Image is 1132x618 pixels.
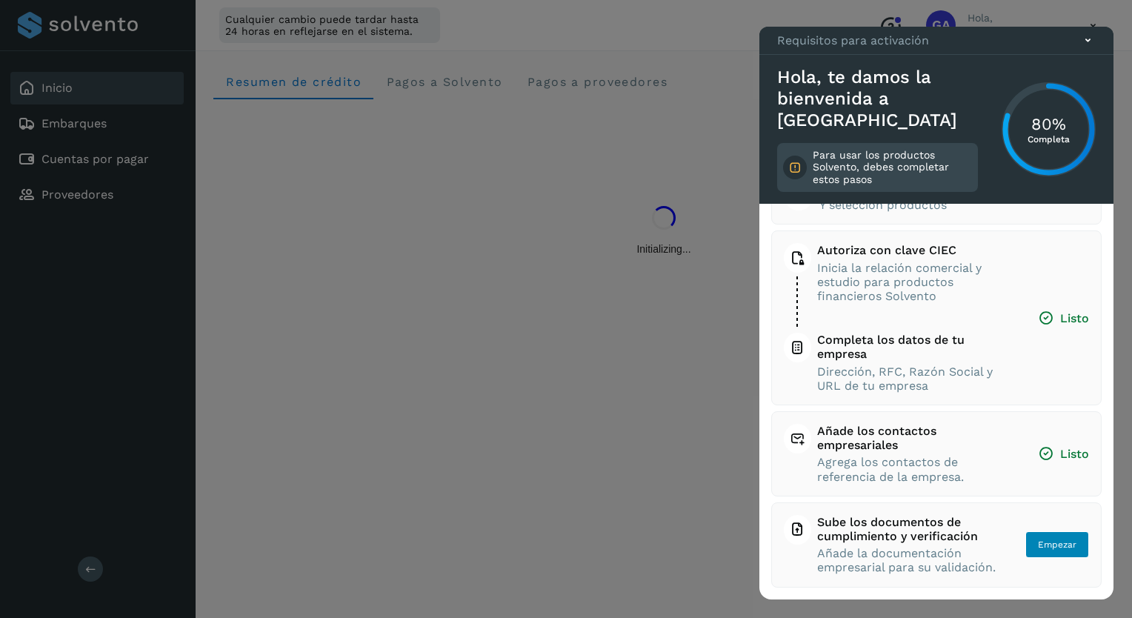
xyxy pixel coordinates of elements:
span: Y selección productos [819,198,952,212]
span: Autoriza con clave CIEC [817,243,1010,257]
span: Dirección, RFC, Razón Social y URL de tu empresa [817,365,1010,393]
button: Autoriza con clave CIECInicia la relación comercial y estudio para productos financieros Solvento... [784,243,1089,393]
span: Inicia la relación comercial y estudio para productos financieros Solvento [817,261,1010,304]
div: Requisitos para activación [759,27,1113,55]
span: Completa los datos de tu empresa [817,333,1010,361]
button: Empezar [1025,531,1089,558]
span: Agrega los contactos de referencia de la empresa. [817,455,1010,483]
h3: Hola, te damos la bienvenida a [GEOGRAPHIC_DATA] [777,67,978,130]
span: Listo [1038,446,1089,462]
p: Requisitos para activación [777,33,929,47]
span: Añade los contactos empresariales [817,424,1010,452]
h3: 80% [1028,114,1070,133]
p: Completa [1028,134,1070,144]
span: Listo [1038,310,1089,326]
span: Sube los documentos de cumplimiento y verificación [817,515,997,543]
span: Empezar [1038,538,1076,551]
button: Sube los documentos de cumplimiento y verificaciónAñade la documentación empresarial para su vali... [784,515,1089,575]
p: Para usar los productos Solvento, debes completar estos pasos [813,149,972,186]
button: Añade los contactos empresarialesAgrega los contactos de referencia de la empresa.Listo [784,424,1089,484]
span: Añade la documentación empresarial para su validación. [817,546,997,574]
